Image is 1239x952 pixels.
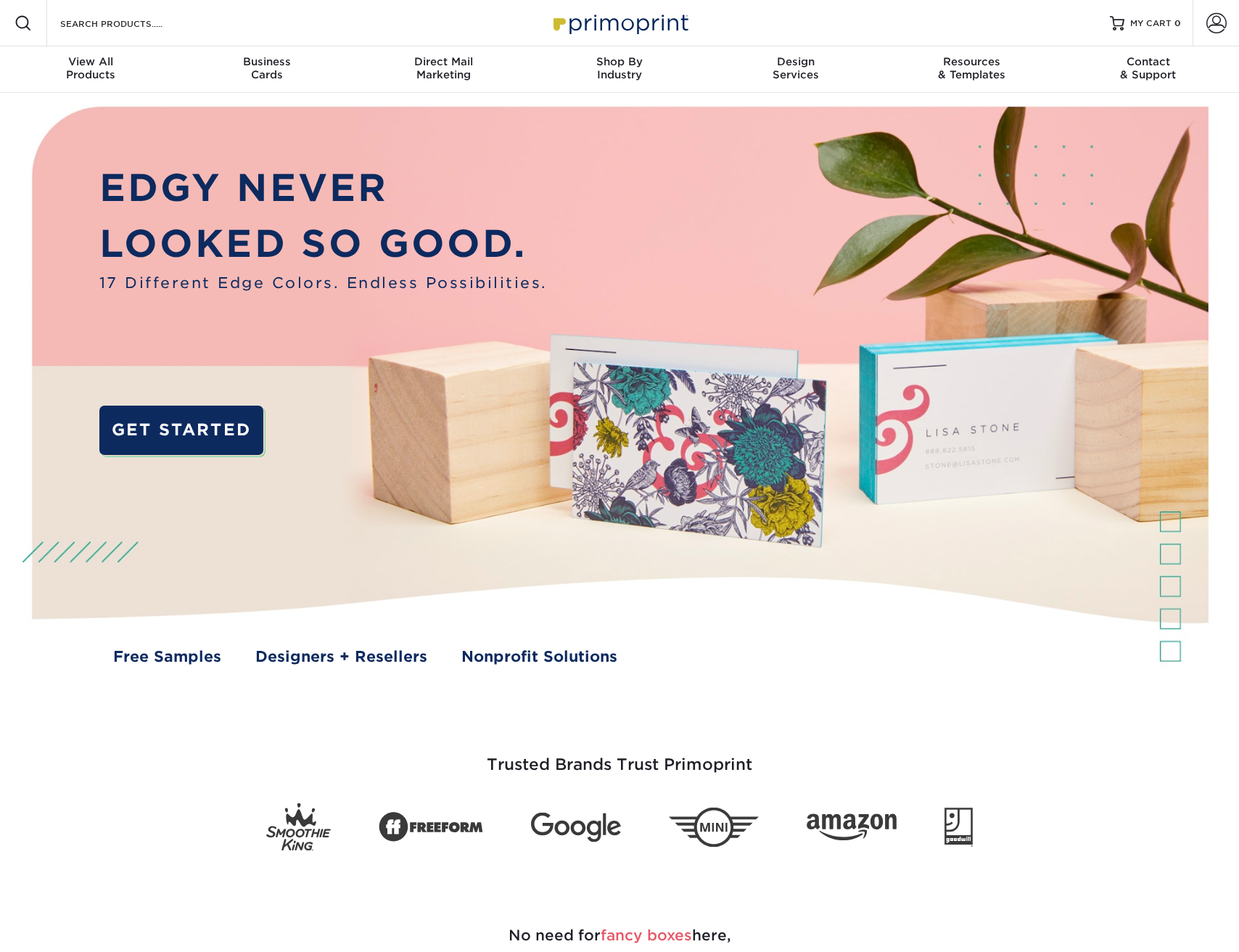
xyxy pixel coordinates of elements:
div: Marketing [355,55,532,81]
span: Shop By [532,55,708,68]
img: Goodwill [944,808,973,847]
span: MY CART [1130,17,1172,30]
span: 17 Different Edge Colors. Endless Possibilities. [99,272,548,295]
span: Contact [1060,55,1236,68]
a: Nonprofit Solutions [461,646,617,668]
a: GET STARTED [99,406,264,454]
div: Products [3,55,179,81]
a: Free Samples [113,646,221,668]
a: View AllProducts [3,46,179,93]
a: DesignServices [707,46,884,93]
img: Smoothie King [266,803,331,851]
span: Design [707,55,884,68]
p: EDGY NEVER [99,160,548,216]
a: BusinessCards [179,46,355,93]
div: Industry [532,55,708,81]
h3: Trusted Brands Trust Primoprint [195,721,1044,792]
div: & Support [1060,55,1236,81]
a: Shop ByIndustry [532,46,708,93]
span: Direct Mail [355,55,532,68]
img: Primoprint [547,7,692,38]
a: Contact& Support [1060,46,1236,93]
a: Resources& Templates [884,46,1060,93]
input: SEARCH PRODUCTS..... [59,15,200,32]
div: Cards [179,55,355,81]
a: Direct MailMarketing [355,46,532,93]
img: Mini [669,807,759,847]
a: Designers + Resellers [255,646,427,668]
img: Freeform [379,804,483,850]
img: Amazon [807,813,897,841]
span: fancy boxes [601,927,692,944]
p: LOOKED SO GOOD. [99,216,548,272]
span: 0 [1174,18,1181,28]
div: Services [707,55,884,81]
img: Google [531,812,621,842]
div: & Templates [884,55,1060,81]
span: Resources [884,55,1060,68]
span: View All [3,55,179,68]
span: Business [179,55,355,68]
